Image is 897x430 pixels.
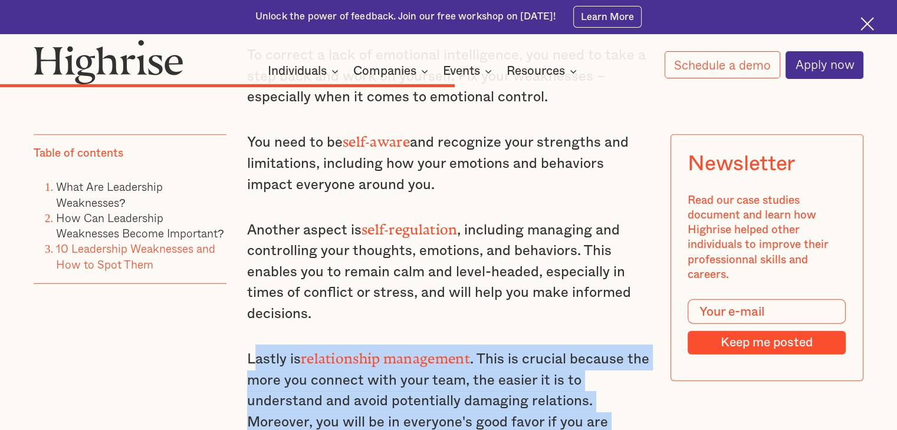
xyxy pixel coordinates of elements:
[34,39,183,85] img: Highrise logo
[353,64,416,78] div: Companies
[860,17,874,31] img: Cross icon
[268,64,342,78] div: Individuals
[688,299,846,355] form: Modal Form
[343,134,410,143] strong: self-aware
[507,64,565,78] div: Resources
[573,6,642,27] a: Learn More
[688,299,846,325] input: Your e-mail
[56,240,215,272] a: 10 Leadership Weaknesses and How to Spot Them
[301,350,470,359] strong: relationship management
[665,51,780,78] a: Schedule a demo
[362,221,458,230] strong: self-regulation
[443,64,495,78] div: Events
[688,331,846,355] input: Keep me posted
[443,64,480,78] div: Events
[255,10,556,24] div: Unlock the power of feedback. Join our free workshop on [DATE]!
[247,216,650,325] p: Another aspect is , including managing and controlling your thoughts, emotions, and behaviors. Th...
[268,64,327,78] div: Individuals
[786,51,863,79] a: Apply now
[507,64,580,78] div: Resources
[56,178,163,210] a: What Are Leadership Weaknesses?
[688,193,846,283] div: Read our case studies document and learn how Highrise helped other individuals to improve their p...
[56,209,224,242] a: How Can Leadership Weaknesses Become Important?
[353,64,432,78] div: Companies
[688,152,795,176] div: Newsletter
[247,128,650,196] p: You need to be and recognize your strengths and limitations, including how your emotions and beha...
[34,146,123,161] div: Table of contents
